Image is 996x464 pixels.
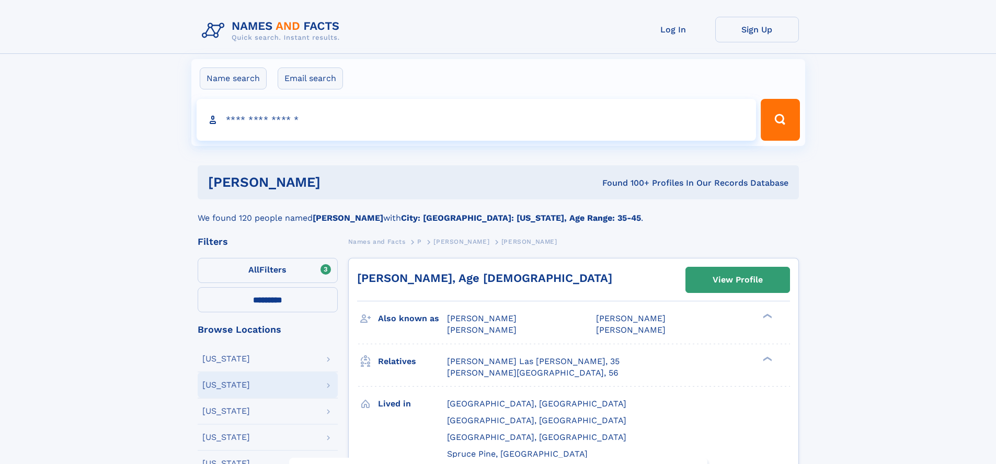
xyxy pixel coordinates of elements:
div: We found 120 people named with . [198,199,799,224]
button: Search Button [761,99,799,141]
span: P [417,238,422,245]
span: Spruce Pine, [GEOGRAPHIC_DATA] [447,449,588,459]
a: Sign Up [715,17,799,42]
a: [PERSON_NAME], Age [DEMOGRAPHIC_DATA] [357,271,612,285]
span: [PERSON_NAME] [501,238,557,245]
span: [PERSON_NAME] [447,325,517,335]
span: [PERSON_NAME] [447,313,517,323]
h3: Also known as [378,310,447,327]
span: [PERSON_NAME] [596,313,666,323]
a: [PERSON_NAME][GEOGRAPHIC_DATA], 56 [447,367,619,379]
span: [PERSON_NAME] [433,238,489,245]
img: Logo Names and Facts [198,17,348,45]
label: Filters [198,258,338,283]
div: ❯ [760,313,773,320]
span: All [248,265,259,275]
span: [PERSON_NAME] [596,325,666,335]
a: Names and Facts [348,235,406,248]
div: Browse Locations [198,325,338,334]
h3: Relatives [378,353,447,370]
a: View Profile [686,267,789,292]
span: [GEOGRAPHIC_DATA], [GEOGRAPHIC_DATA] [447,432,626,442]
h3: Lived in [378,395,447,413]
div: [US_STATE] [202,407,250,415]
div: Filters [198,237,338,246]
div: View Profile [713,268,763,292]
label: Name search [200,67,267,89]
div: Found 100+ Profiles In Our Records Database [461,177,788,189]
b: [PERSON_NAME] [313,213,383,223]
a: P [417,235,422,248]
label: Email search [278,67,343,89]
a: [PERSON_NAME] [433,235,489,248]
span: [GEOGRAPHIC_DATA], [GEOGRAPHIC_DATA] [447,415,626,425]
a: [PERSON_NAME] Las [PERSON_NAME], 35 [447,356,620,367]
h1: [PERSON_NAME] [208,176,462,189]
b: City: [GEOGRAPHIC_DATA]: [US_STATE], Age Range: 35-45 [401,213,641,223]
a: Log In [632,17,715,42]
div: [US_STATE] [202,355,250,363]
input: search input [197,99,757,141]
span: [GEOGRAPHIC_DATA], [GEOGRAPHIC_DATA] [447,399,626,409]
div: [US_STATE] [202,433,250,442]
div: [US_STATE] [202,381,250,389]
div: ❯ [760,355,773,362]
